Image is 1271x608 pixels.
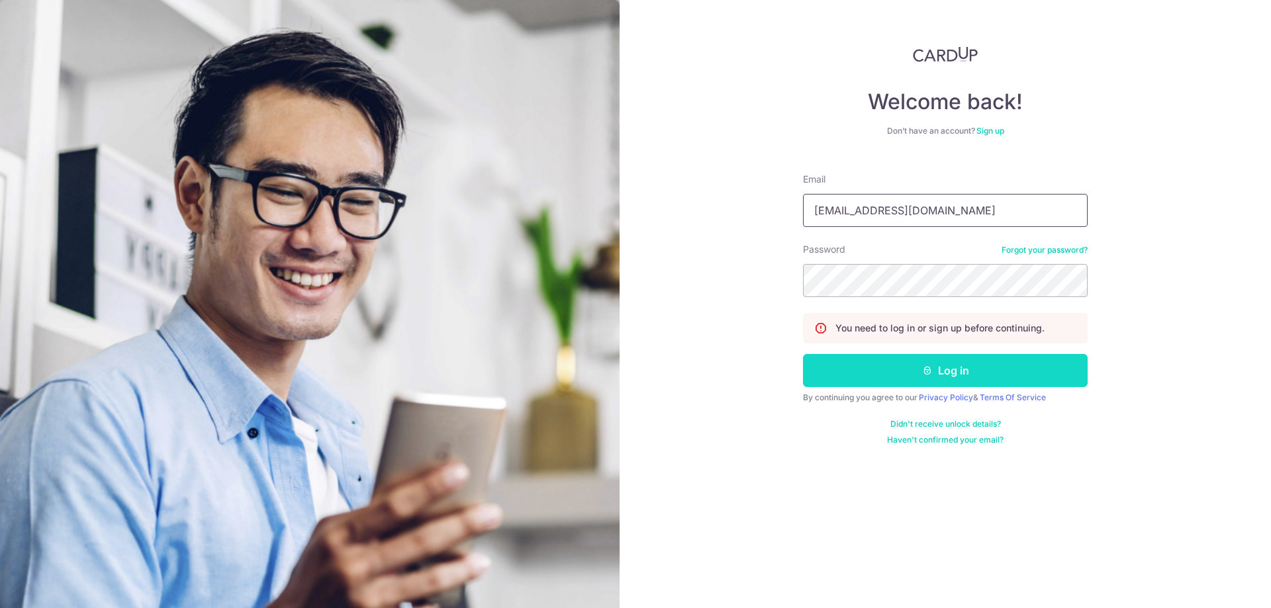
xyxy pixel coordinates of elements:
a: Sign up [976,126,1004,136]
a: Privacy Policy [919,392,973,402]
a: Terms Of Service [980,392,1046,402]
a: Didn't receive unlock details? [890,419,1001,429]
a: Haven't confirmed your email? [887,435,1004,445]
img: CardUp Logo [913,46,978,62]
input: Enter your Email [803,194,1088,227]
label: Email [803,173,825,186]
button: Log in [803,354,1088,387]
p: You need to log in or sign up before continuing. [835,322,1045,335]
h4: Welcome back! [803,89,1088,115]
div: Don’t have an account? [803,126,1088,136]
a: Forgot your password? [1002,245,1088,255]
label: Password [803,243,845,256]
div: By continuing you agree to our & [803,392,1088,403]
